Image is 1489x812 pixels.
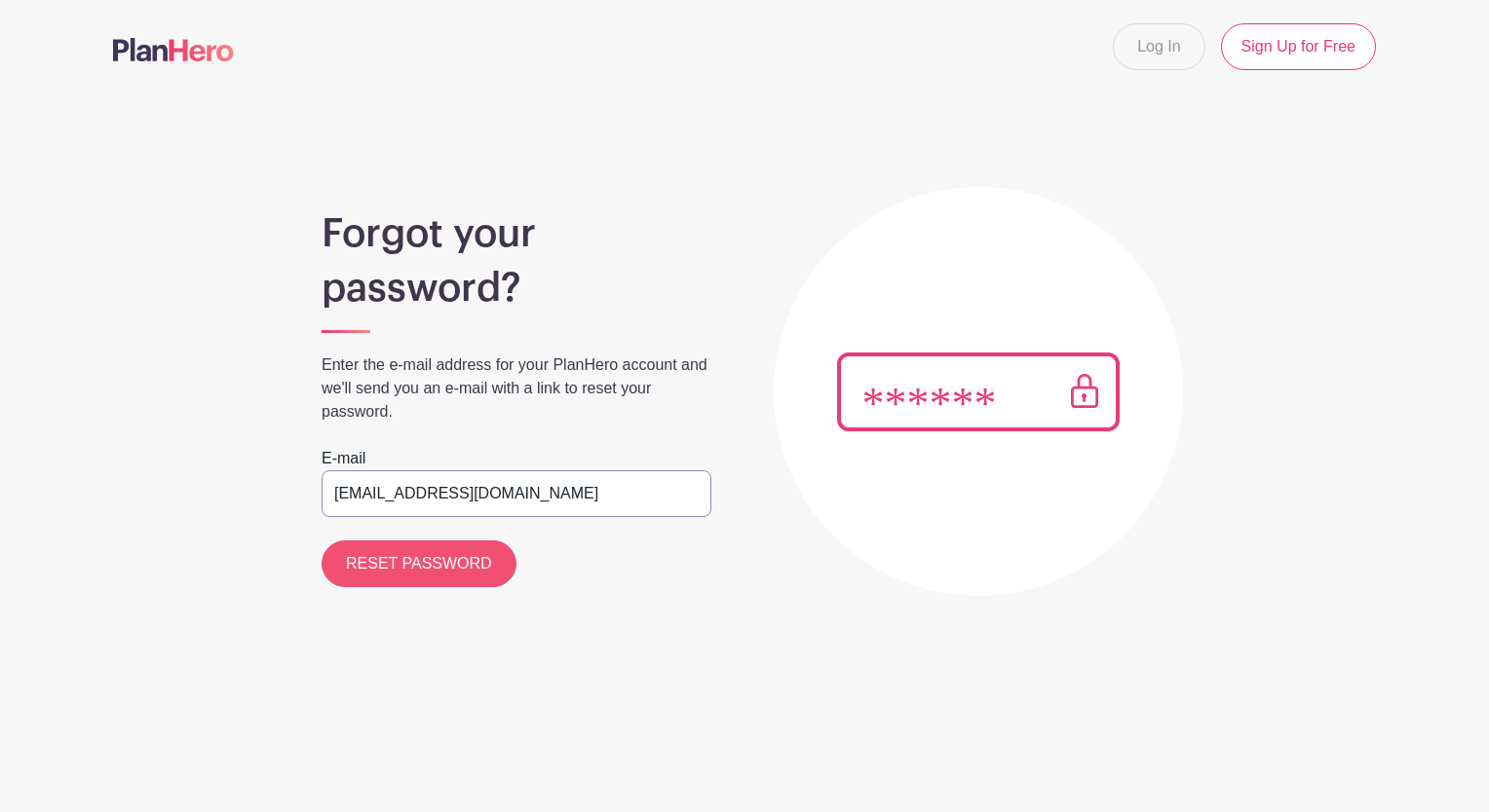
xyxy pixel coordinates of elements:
a: Sign Up for Free [1221,23,1376,70]
input: RESET PASSWORD [322,540,516,587]
img: Pass [837,352,1120,431]
p: Enter the e-mail address for your PlanHero account and we'll send you an e-mail with a link to re... [322,353,711,424]
a: Log In [1113,23,1204,70]
h1: password? [322,265,711,312]
h1: Forgot your [322,210,711,257]
input: e.g. julie@eventco.com [322,470,711,517]
img: logo-507f7623f17ff9eddc593b1ce0a138ce2505c220e1c5a4e2b4648c50719b7d32.svg [113,38,234,61]
label: E-mail [322,447,365,470]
